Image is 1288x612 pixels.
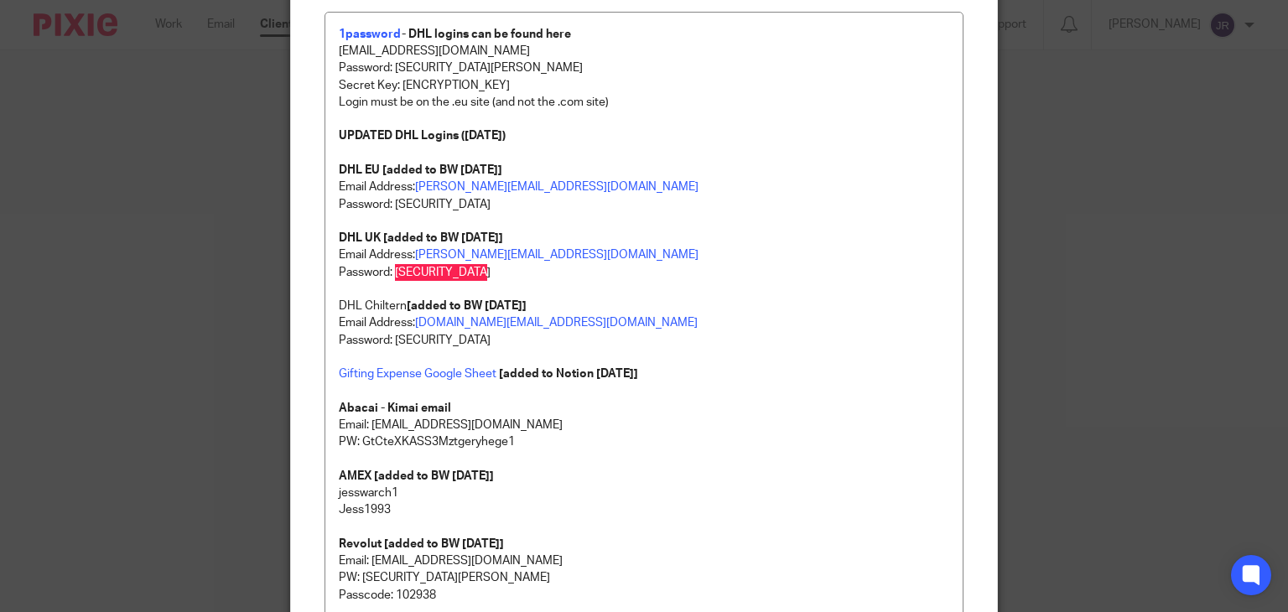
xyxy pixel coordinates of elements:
a: [DOMAIN_NAME][EMAIL_ADDRESS][DOMAIN_NAME] [415,317,698,329]
strong: DHL EU [added to BW [DATE]] [339,164,502,176]
a: Gifting Expense Google Sheet [339,368,496,380]
p: Secret Key: [ENCRYPTION_KEY] [339,77,950,94]
p: Email Address: [339,179,950,195]
p: PW: [SECURITY_DATA][PERSON_NAME] [339,569,950,586]
p: Email: [EMAIL_ADDRESS][DOMAIN_NAME] [339,417,950,433]
p: Email: [EMAIL_ADDRESS][DOMAIN_NAME] [339,536,950,570]
strong: AMEX [added to BW [DATE]] [339,470,494,482]
p: Login must be on the .eu site (and not the .com site) [339,94,950,111]
strong: DHL UK [339,232,381,244]
p: [EMAIL_ADDRESS][DOMAIN_NAME] [339,43,950,60]
strong: UPDATED DHL Logins ([DATE]) [339,130,506,142]
a: [PERSON_NAME][EMAIL_ADDRESS][DOMAIN_NAME] [415,249,699,261]
a: [PERSON_NAME][EMAIL_ADDRESS][DOMAIN_NAME] [415,181,699,193]
a: 1password [339,29,402,40]
p: Email Address: Password: [SECURITY_DATA] DHL Chiltern Email Address: [339,246,950,331]
strong: [added to Notion [DATE]] [499,368,638,380]
strong: - DHL logins can be found here [402,29,571,40]
strong: Abacai - Kimai email [339,402,451,414]
p: Password: [SECURITY_DATA][PERSON_NAME] [339,60,950,76]
p: Passcode: 102938 [339,587,950,604]
p: Password: [SECURITY_DATA] [339,196,950,213]
strong: [added to BW [DATE]] [407,300,527,312]
strong: [added to BW [DATE]] [383,232,503,244]
p: Jess1993 [339,501,950,518]
p: Password: [SECURITY_DATA] [339,332,950,349]
p: PW: GtCteXKASS3Mztgeryhege1 [339,433,950,450]
p: jesswarch1 [339,485,950,501]
strong: Revolut [added to BW [DATE]] [339,538,504,550]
